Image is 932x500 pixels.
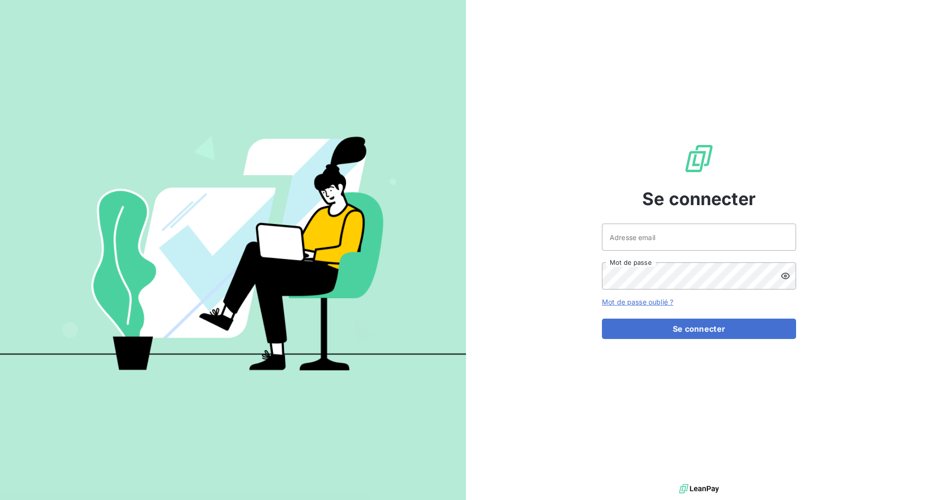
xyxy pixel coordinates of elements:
img: Logo LeanPay [683,143,715,174]
button: Se connecter [602,319,796,339]
img: logo [679,482,719,496]
span: Se connecter [642,186,756,212]
input: placeholder [602,224,796,251]
a: Mot de passe oublié ? [602,298,673,306]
